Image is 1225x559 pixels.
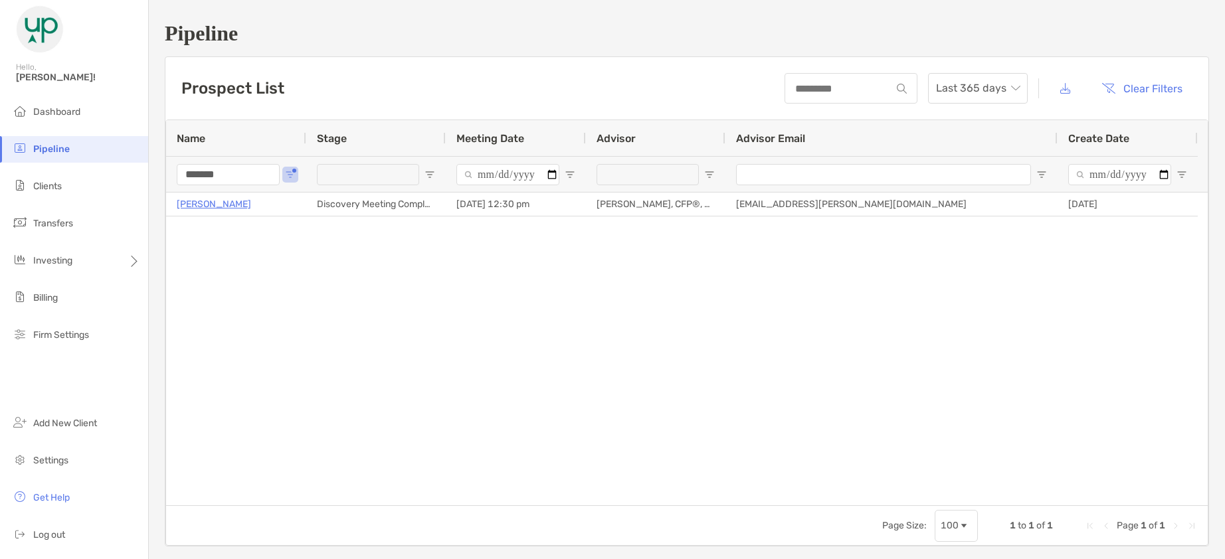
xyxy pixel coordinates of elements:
[33,492,70,503] span: Get Help
[12,526,28,542] img: logout icon
[586,193,725,216] div: [PERSON_NAME], CFP®, CFA®, CDFA®
[1171,520,1181,531] div: Next Page
[33,418,97,429] span: Add New Client
[33,106,80,118] span: Dashboard
[12,140,28,156] img: pipeline icon
[456,132,524,145] span: Meeting Date
[33,255,72,266] span: Investing
[1068,132,1129,145] span: Create Date
[33,181,62,192] span: Clients
[12,214,28,230] img: transfers icon
[33,292,58,303] span: Billing
[1186,520,1197,531] div: Last Page
[704,169,715,180] button: Open Filter Menu
[1018,520,1026,531] span: to
[1028,520,1034,531] span: 1
[565,169,575,180] button: Open Filter Menu
[1036,520,1045,531] span: of
[736,132,805,145] span: Advisor Email
[33,529,65,540] span: Log out
[12,414,28,430] img: add_new_client icon
[12,489,28,505] img: get-help icon
[1047,520,1053,531] span: 1
[12,103,28,119] img: dashboard icon
[1177,169,1187,180] button: Open Filter Menu
[16,5,64,53] img: Zoe Logo
[177,196,251,212] a: [PERSON_NAME]
[177,132,205,145] span: Name
[12,177,28,193] img: clients icon
[177,164,280,185] input: Name Filter Input
[1091,74,1192,103] button: Clear Filters
[446,193,586,216] div: [DATE] 12:30 pm
[941,520,959,531] div: 100
[285,169,296,180] button: Open Filter Menu
[1141,520,1147,531] span: 1
[1085,520,1095,531] div: First Page
[1058,193,1198,216] div: [DATE]
[882,520,927,531] div: Page Size:
[12,252,28,268] img: investing icon
[1068,164,1171,185] input: Create Date Filter Input
[16,72,140,83] span: [PERSON_NAME]!
[424,169,435,180] button: Open Filter Menu
[317,132,347,145] span: Stage
[1036,169,1047,180] button: Open Filter Menu
[33,143,70,155] span: Pipeline
[33,218,73,229] span: Transfers
[1149,520,1157,531] span: of
[165,21,1209,46] h1: Pipeline
[725,193,1058,216] div: [EMAIL_ADDRESS][PERSON_NAME][DOMAIN_NAME]
[12,289,28,305] img: billing icon
[936,74,1020,103] span: Last 365 days
[597,132,636,145] span: Advisor
[736,164,1031,185] input: Advisor Email Filter Input
[306,193,446,216] div: Discovery Meeting Complete
[33,329,89,341] span: Firm Settings
[12,326,28,342] img: firm-settings icon
[1117,520,1139,531] span: Page
[1010,520,1016,531] span: 1
[33,455,68,466] span: Settings
[1159,520,1165,531] span: 1
[1101,520,1111,531] div: Previous Page
[897,84,907,94] img: input icon
[12,451,28,467] img: settings icon
[935,510,978,542] div: Page Size
[181,79,284,98] h3: Prospect List
[456,164,559,185] input: Meeting Date Filter Input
